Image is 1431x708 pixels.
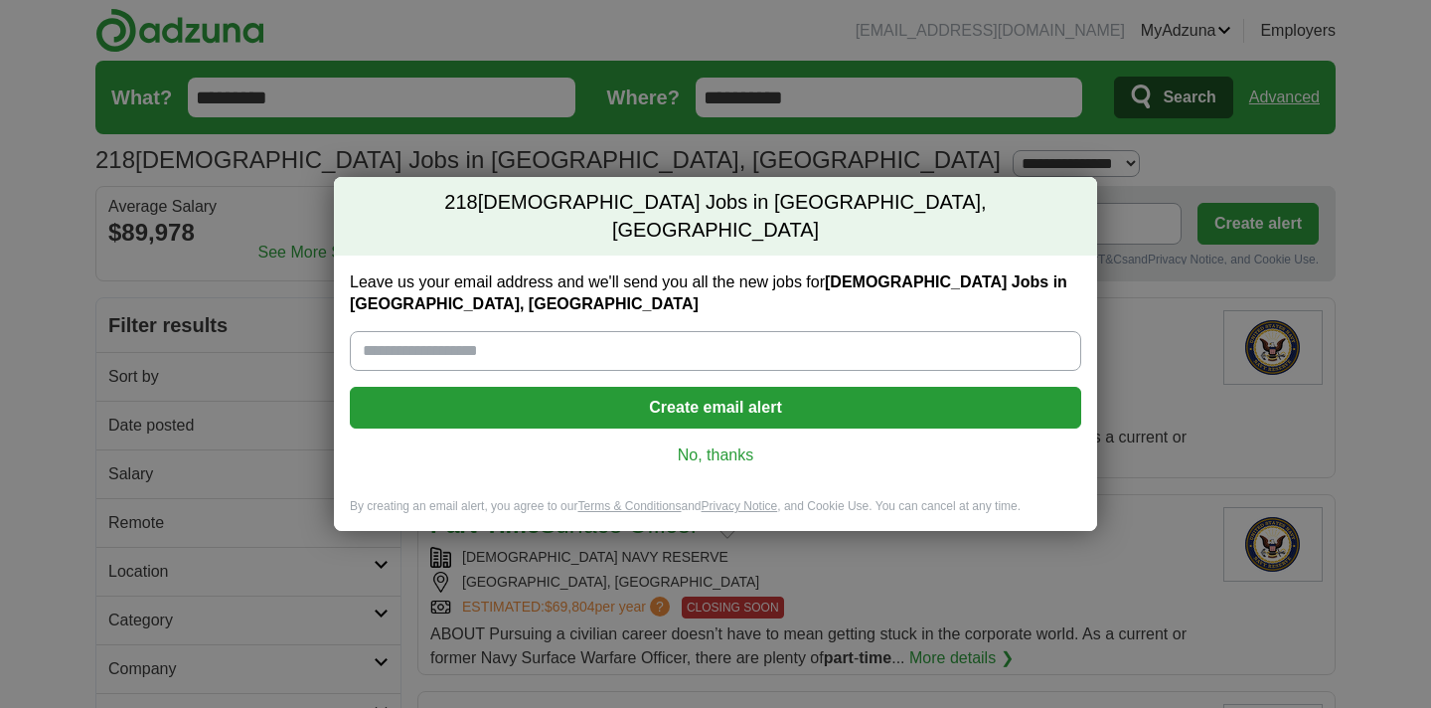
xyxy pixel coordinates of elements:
label: Leave us your email address and we'll send you all the new jobs for [350,271,1081,315]
a: Terms & Conditions [577,499,681,513]
span: 218 [444,189,477,217]
h2: [DEMOGRAPHIC_DATA] Jobs in [GEOGRAPHIC_DATA], [GEOGRAPHIC_DATA] [334,177,1097,256]
div: By creating an email alert, you agree to our and , and Cookie Use. You can cancel at any time. [334,498,1097,531]
a: Privacy Notice [702,499,778,513]
button: Create email alert [350,387,1081,429]
a: No, thanks [366,444,1065,466]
